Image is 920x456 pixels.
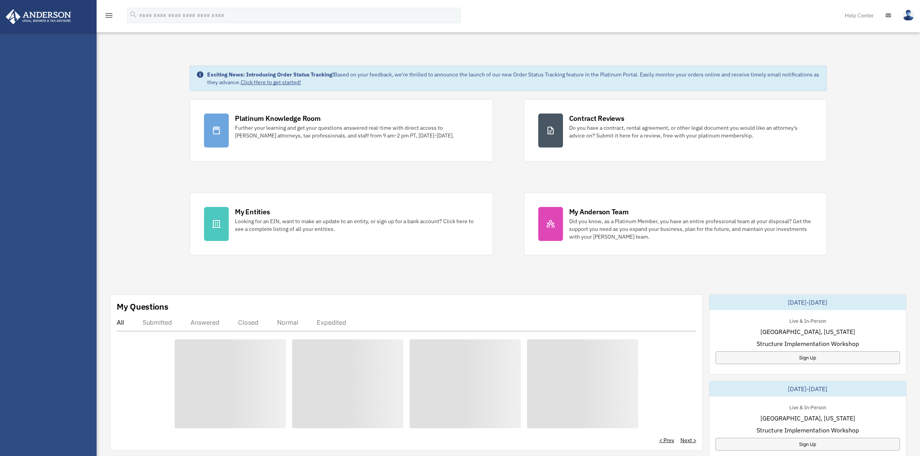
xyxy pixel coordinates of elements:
a: My Entities Looking for an EIN, want to make an update to an entity, or sign up for a bank accoun... [190,193,493,255]
i: search [129,10,138,19]
a: Contract Reviews Do you have a contract, rental agreement, or other legal document you would like... [524,99,827,162]
a: menu [104,14,114,20]
div: Further your learning and get your questions answered real-time with direct access to [PERSON_NAM... [235,124,478,139]
div: Closed [238,319,258,326]
div: Looking for an EIN, want to make an update to an entity, or sign up for a bank account? Click her... [235,217,478,233]
div: My Questions [117,301,168,312]
div: Platinum Knowledge Room [235,114,321,123]
span: Structure Implementation Workshop [757,425,859,435]
div: [DATE]-[DATE] [709,295,906,310]
div: Answered [190,319,219,326]
span: [GEOGRAPHIC_DATA], [US_STATE] [760,327,855,336]
div: Did you know, as a Platinum Member, you have an entire professional team at your disposal? Get th... [569,217,813,241]
div: All [117,319,124,326]
a: Click Here to get started! [241,79,301,86]
a: Next > [680,436,696,444]
i: menu [104,11,114,20]
strong: Exciting News: Introducing Order Status Tracking! [207,71,334,78]
a: < Prev [659,436,674,444]
div: Do you have a contract, rental agreement, or other legal document you would like an attorney's ad... [569,124,813,139]
a: Sign Up [716,351,900,364]
div: Submitted [143,319,172,326]
a: My Anderson Team Did you know, as a Platinum Member, you have an entire professional team at your... [524,193,827,255]
img: User Pic [903,10,914,21]
a: Platinum Knowledge Room Further your learning and get your questions answered real-time with dire... [190,99,493,162]
div: My Anderson Team [569,207,629,217]
span: Structure Implementation Workshop [757,339,859,348]
div: Based on your feedback, we're thrilled to announce the launch of our new Order Status Tracking fe... [207,71,820,86]
div: Normal [277,319,298,326]
div: Contract Reviews [569,114,624,123]
div: Live & In-Person [783,403,832,411]
div: Expedited [317,319,346,326]
span: [GEOGRAPHIC_DATA], [US_STATE] [760,414,855,423]
div: My Entities [235,207,270,217]
a: Sign Up [716,438,900,451]
img: Anderson Advisors Platinum Portal [3,9,73,24]
div: [DATE]-[DATE] [709,381,906,397]
div: Live & In-Person [783,316,832,324]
